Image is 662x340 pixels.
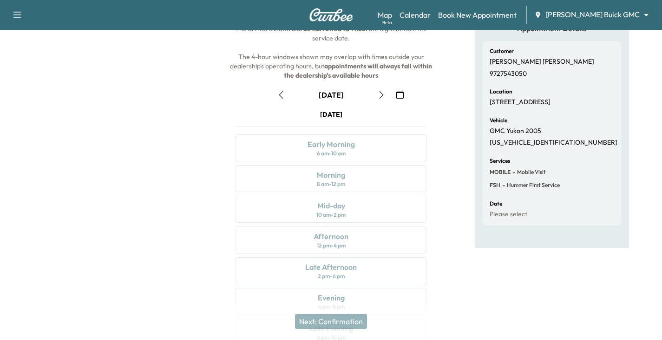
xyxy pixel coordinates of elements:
[490,89,512,94] h6: Location
[490,58,594,66] p: [PERSON_NAME] [PERSON_NAME]
[490,118,507,123] h6: Vehicle
[500,180,505,190] span: -
[382,19,392,26] div: Beta
[309,8,354,21] img: Curbee Logo
[438,9,517,20] a: Book New Appointment
[490,210,527,219] p: Please select
[400,9,431,20] a: Calendar
[320,110,342,119] div: [DATE]
[490,201,502,207] h6: Date
[515,168,546,176] span: Mobile Visit
[490,139,617,147] p: [US_VEHICLE_IDENTIFICATION_NUMBER]
[490,181,500,189] span: FSH
[545,9,640,20] span: [PERSON_NAME] Buick GMC
[319,90,344,100] div: [DATE]
[490,70,527,78] p: 9727543050
[490,98,551,107] p: [STREET_ADDRESS]
[378,9,392,20] a: MapBeta
[291,25,368,33] b: will be narrowed to 1 hour
[511,167,515,177] span: -
[490,158,510,164] h6: Services
[490,48,514,54] h6: Customer
[284,62,433,80] b: appointments will always fall within the dealership's available hours
[490,127,541,135] p: GMC Yukon 2005
[230,25,433,80] span: The arrival window the night before the service date. The 4-hour windows shown may overlap with t...
[490,168,511,176] span: MOBILE
[505,181,560,189] span: Hummer First Service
